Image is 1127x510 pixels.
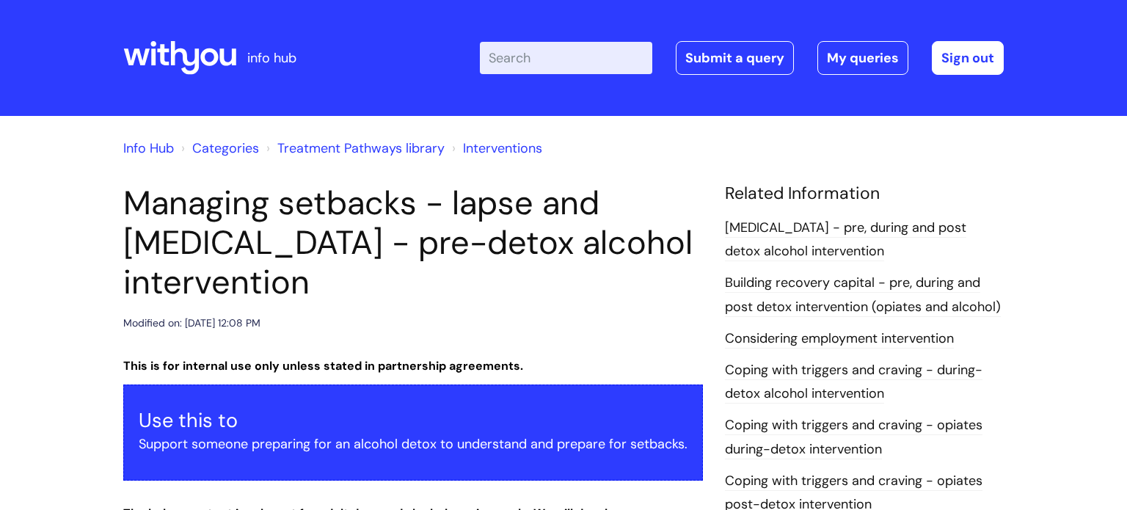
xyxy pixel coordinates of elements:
div: | - [480,41,1004,75]
a: Interventions [463,139,542,157]
p: Support someone preparing for an alcohol detox to understand and prepare for setbacks. [139,432,687,456]
a: My queries [817,41,908,75]
h4: Related Information [725,183,1004,204]
h1: Managing setbacks - lapse and [MEDICAL_DATA] - pre-detox alcohol intervention [123,183,703,302]
a: Sign out [932,41,1004,75]
strong: This is for internal use only unless stated in partnership agreements. [123,358,523,374]
a: Considering employment intervention [725,329,954,349]
a: Submit a query [676,41,794,75]
a: Treatment Pathways library [277,139,445,157]
li: Interventions [448,136,542,160]
p: info hub [247,46,296,70]
input: Search [480,42,652,74]
a: Building recovery capital - pre, during and post detox intervention (opiates and alcohol) [725,274,1001,316]
a: [MEDICAL_DATA] - pre, during and post detox alcohol intervention [725,219,966,261]
h3: Use this to [139,409,687,432]
li: Solution home [178,136,259,160]
a: Coping with triggers and craving - opiates during-detox intervention [725,416,982,459]
li: Treatment Pathways library [263,136,445,160]
a: Info Hub [123,139,174,157]
a: Categories [192,139,259,157]
a: Coping with triggers and craving - during-detox alcohol intervention [725,361,982,404]
div: Modified on: [DATE] 12:08 PM [123,314,260,332]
